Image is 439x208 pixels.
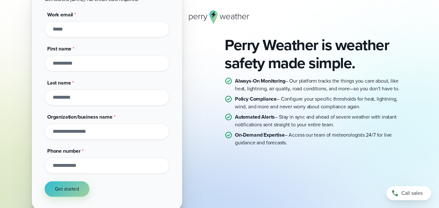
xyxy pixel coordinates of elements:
[235,131,407,147] p: – Access our team of meteorologists 24/7 for live guidance and forecasts.
[235,113,407,129] p: – Stay in sync and ahead of severe weather with instant notifications sent straight to your entir...
[47,79,71,86] span: Last name
[47,147,81,155] span: Phone number
[401,189,423,197] span: Call sales
[235,77,285,85] strong: Always-On Monitoring
[235,95,407,111] p: – Configure your specific thresholds for heat, lightning, wind, and more and never worry about co...
[235,131,285,139] strong: On-Demand Expertise
[47,45,71,52] span: First name
[45,181,89,197] button: Get started
[235,95,277,103] strong: Policy Compliance
[47,113,112,121] span: Organization/business name
[225,36,407,72] h2: Perry Weather is weather safety made simple.
[386,186,431,200] a: Call sales
[235,113,275,121] strong: Automated Alerts
[235,77,407,93] p: – Our platform tracks the things you care about, like heat, lightning, air quality, road conditio...
[55,185,79,193] span: Get started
